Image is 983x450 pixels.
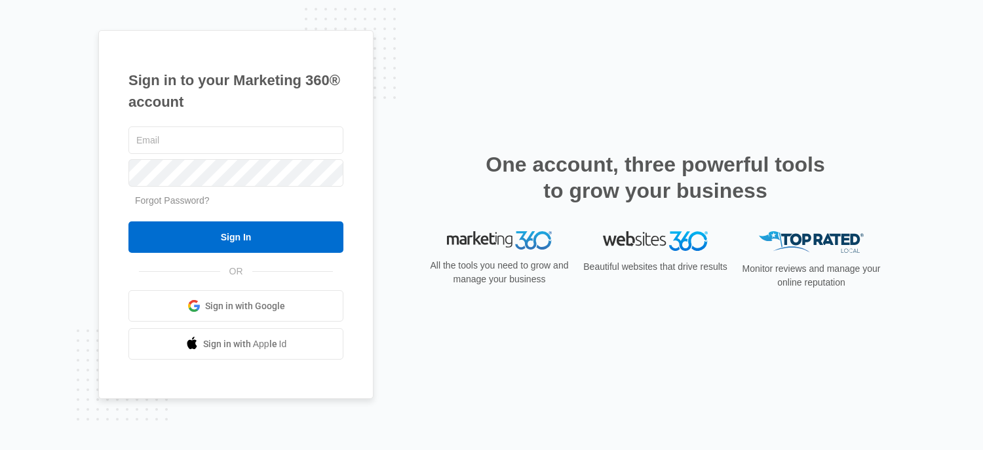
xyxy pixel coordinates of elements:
span: Sign in with Apple Id [203,337,287,351]
input: Sign In [128,221,343,253]
input: Email [128,126,343,154]
span: Sign in with Google [205,299,285,313]
a: Sign in with Apple Id [128,328,343,360]
h1: Sign in to your Marketing 360® account [128,69,343,113]
img: Top Rated Local [759,231,864,253]
p: Beautiful websites that drive results [582,260,729,274]
span: OR [220,265,252,278]
img: Marketing 360 [447,231,552,250]
p: All the tools you need to grow and manage your business [426,259,573,286]
h2: One account, three powerful tools to grow your business [482,151,829,204]
a: Forgot Password? [135,195,210,206]
a: Sign in with Google [128,290,343,322]
p: Monitor reviews and manage your online reputation [738,262,885,290]
img: Websites 360 [603,231,708,250]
